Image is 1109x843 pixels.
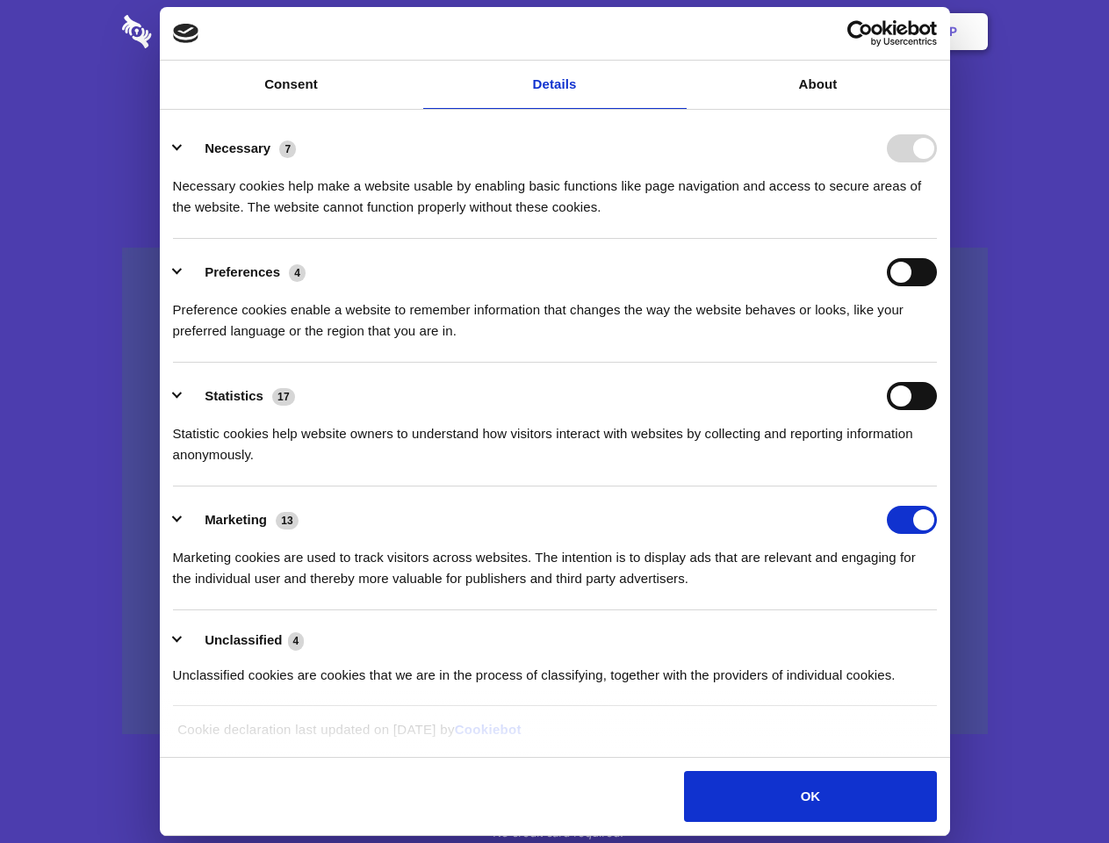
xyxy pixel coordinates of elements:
div: Unclassified cookies are cookies that we are in the process of classifying, together with the pro... [173,652,937,686]
div: Necessary cookies help make a website usable by enabling basic functions like page navigation and... [173,162,937,218]
label: Preferences [205,264,280,279]
label: Necessary [205,140,270,155]
a: Wistia video thumbnail [122,248,988,735]
div: Preference cookies enable a website to remember information that changes the way the website beha... [173,286,937,342]
a: About [687,61,950,109]
button: Marketing (13) [173,506,310,534]
a: Consent [160,61,423,109]
span: 4 [289,264,306,282]
iframe: Drift Widget Chat Controller [1021,755,1088,822]
h1: Eliminate Slack Data Loss. [122,79,988,142]
div: Statistic cookies help website owners to understand how visitors interact with websites by collec... [173,410,937,465]
div: Marketing cookies are used to track visitors across websites. The intention is to display ads tha... [173,534,937,589]
a: Usercentrics Cookiebot - opens in a new window [783,20,937,47]
label: Statistics [205,388,263,403]
span: 7 [279,140,296,158]
button: Preferences (4) [173,258,317,286]
a: Cookiebot [455,722,522,737]
a: Contact [712,4,793,59]
img: logo [173,24,199,43]
button: Necessary (7) [173,134,307,162]
button: OK [684,771,936,822]
h4: Auto-redaction of sensitive data, encrypted data sharing and self-destructing private chats. Shar... [122,160,988,218]
div: Cookie declaration last updated on [DATE] by [164,719,945,753]
label: Marketing [205,512,267,527]
span: 13 [276,512,299,530]
button: Unclassified (4) [173,630,315,652]
img: logo-wordmark-white-trans-d4663122ce5f474addd5e946df7df03e33cb6a1c49d2221995e7729f52c070b2.svg [122,15,272,48]
span: 4 [288,632,305,650]
button: Statistics (17) [173,382,306,410]
span: 17 [272,388,295,406]
a: Details [423,61,687,109]
a: Login [796,4,873,59]
a: Pricing [515,4,592,59]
